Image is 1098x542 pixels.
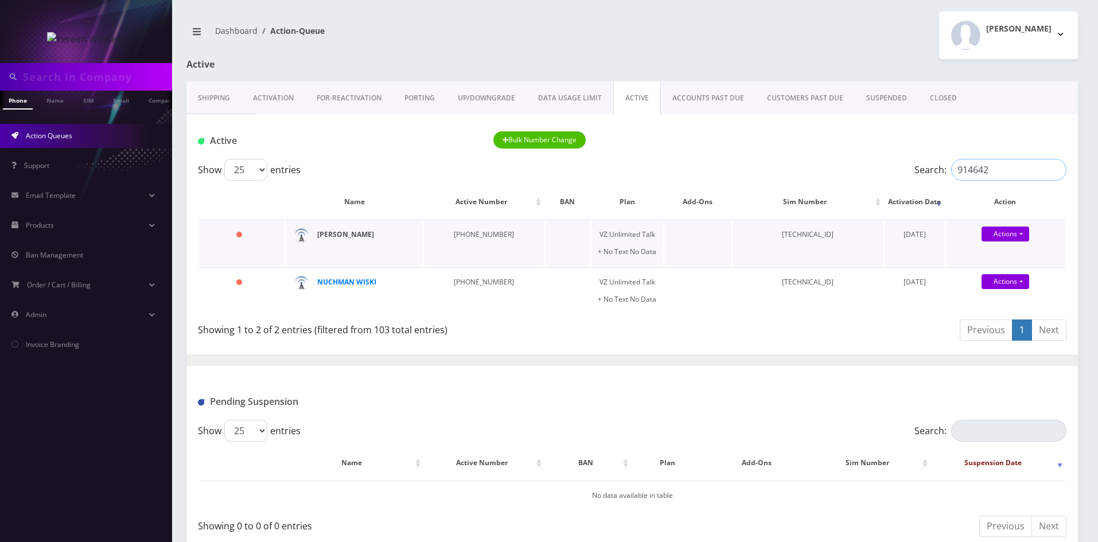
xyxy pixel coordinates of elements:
th: Active Number: activate to sort column ascending [425,446,544,479]
select: Showentries [224,159,267,181]
td: VZ Unlimited Talk + No Text No Data [591,267,663,314]
th: Active Number: activate to sort column ascending [424,185,544,219]
a: CLOSED [918,81,968,115]
td: VZ Unlimited Talk + No Text No Data [591,220,663,266]
a: Actions [982,274,1029,289]
button: Bulk Number Change [493,131,586,149]
a: [PERSON_NAME] [317,229,374,239]
td: [PHONE_NUMBER] [424,267,544,314]
td: [TECHNICAL_ID] [733,267,884,314]
a: DATA USAGE LIMIT [527,81,613,115]
a: PORTING [393,81,446,115]
a: Previous [979,516,1032,537]
a: Shipping [186,81,242,115]
div: Showing 0 to 0 of 0 entries [198,514,624,533]
th: BAN [545,185,590,219]
th: Add-Ons [664,185,731,219]
nav: breadcrumb [186,19,624,52]
label: Show entries [198,420,301,442]
label: Search: [914,159,1066,181]
a: Actions [982,227,1029,241]
th: Suspension Date: activate to sort column ascending [932,446,1065,479]
a: Next [1031,516,1066,537]
span: Admin [26,310,46,319]
select: Showentries [224,420,267,442]
button: [PERSON_NAME] [939,11,1078,59]
td: [TECHNICAL_ID] [733,220,884,266]
a: Previous [960,319,1013,341]
a: UP/DOWNGRADE [446,81,527,115]
h1: Active [186,59,472,70]
span: Products [26,220,54,230]
th: Name: activate to sort column ascending [286,446,423,479]
input: Search in Company [23,66,169,88]
a: ACCOUNTS PAST DUE [661,81,756,115]
input: Search: [951,159,1066,181]
td: No data available in table [199,481,1065,510]
th: Add-Ons [704,446,809,479]
span: Order / Cart / Billing [27,280,91,290]
th: Sim Number: activate to sort column ascending [733,185,884,219]
a: Phone [3,91,33,110]
a: 1 [1012,319,1032,341]
h2: [PERSON_NAME] [986,24,1052,34]
a: FOR-REActivation [305,81,393,115]
th: Sim Number: activate to sort column ascending [811,446,930,479]
span: Support [24,161,49,170]
a: NUCHMAN WISKI [317,277,376,287]
span: Action Queues [26,131,72,141]
th: Action [945,185,1065,219]
a: ACTIVE [613,81,661,115]
a: SUSPENDED [855,81,918,115]
input: Search: [951,420,1066,442]
img: Pending Suspension [198,399,204,405]
label: Search: [914,420,1066,442]
h1: Active [198,135,476,146]
td: [PHONE_NUMBER] [424,220,544,266]
a: Email [107,91,135,108]
span: Email Template [26,190,76,200]
img: Active [198,138,204,145]
th: BAN: activate to sort column ascending [546,446,631,479]
span: [DATE] [904,277,926,287]
span: [DATE] [904,229,926,239]
a: Next [1031,319,1066,341]
th: Name [286,185,423,219]
a: Name [41,91,69,108]
span: Ban Management [26,250,83,260]
a: Dashboard [215,25,258,36]
a: SIM [77,91,99,108]
li: Action-Queue [258,25,325,37]
th: Activation Date: activate to sort column ascending [885,185,944,219]
h1: Pending Suspension [198,396,476,407]
span: Invoice Branding [26,340,79,349]
img: Yereim Wireless [47,32,126,46]
label: Show entries [198,159,301,181]
th: Plan [591,185,663,219]
a: CUSTOMERS PAST DUE [756,81,855,115]
a: Company [143,91,181,108]
a: Activation [242,81,305,115]
th: Plan [632,446,703,479]
div: Showing 1 to 2 of 2 entries (filtered from 103 total entries) [198,318,624,337]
